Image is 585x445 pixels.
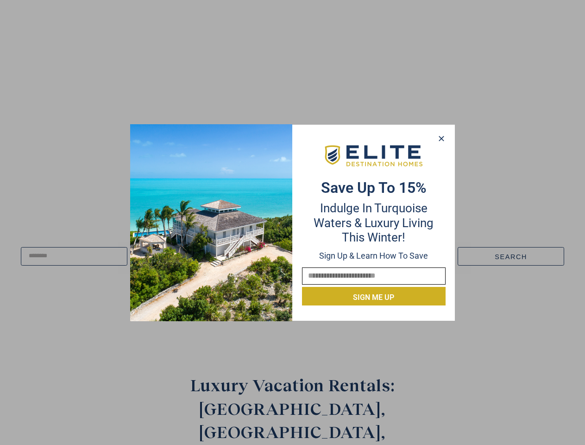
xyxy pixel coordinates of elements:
[434,132,448,146] button: Close
[302,267,446,285] input: Email
[321,179,427,197] strong: Save up to 15%
[342,230,405,244] span: this winter!
[302,287,446,305] button: Sign me up
[319,251,428,261] span: Sign up & learn how to save
[130,124,292,321] img: Desktop-Opt-in-2025-01-10T154335.578.png
[314,201,434,229] span: Indulge in Turquoise Waters & Luxury Living
[323,143,424,170] img: EDH-Logo-Horizontal-217-58px.png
